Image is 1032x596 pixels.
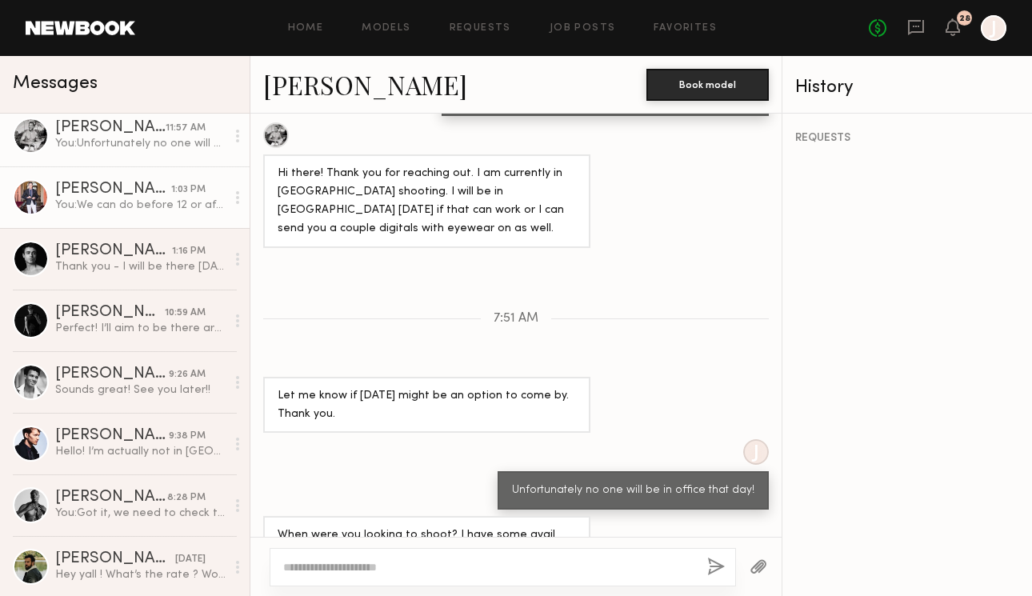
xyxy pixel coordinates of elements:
a: [PERSON_NAME] [263,67,467,102]
a: Book model [646,77,769,90]
div: [PERSON_NAME] [55,120,166,136]
a: Requests [450,23,511,34]
div: 8:28 PM [167,490,206,506]
div: Perfect! I’ll aim to be there around 12:30 [55,321,226,336]
div: [PERSON_NAME] [55,182,171,198]
div: Sounds great! See you later!! [55,382,226,398]
button: Book model [646,69,769,101]
div: Hey yall ! What’s the rate ? Would consider being in the city as I moved upstate [55,567,226,582]
div: 10:59 AM [165,306,206,321]
div: [PERSON_NAME] [55,551,175,567]
div: When were you looking to shoot? I have some avail next week as well. [278,526,576,563]
a: Home [288,23,324,34]
div: 1:16 PM [172,244,206,259]
div: REQUESTS [795,133,1019,144]
a: Job Posts [550,23,616,34]
div: [PERSON_NAME] [55,305,165,321]
div: You: Got it, we need to check the fit of the glasses before shooting so maybe we can have you com... [55,506,226,521]
div: 28 [959,14,970,23]
div: Thank you - I will be there [DATE] at 1pm. Looking forward to it! [55,259,226,274]
div: History [795,78,1019,97]
div: 9:26 AM [169,367,206,382]
div: You: Unfortunately no one will be in office that day! [55,136,226,151]
div: Unfortunately no one will be in office that day! [512,482,754,500]
a: J [981,15,1006,41]
div: 1:03 PM [171,182,206,198]
div: You: We can do before 12 or after 1! [55,198,226,213]
span: 7:51 AM [494,312,538,326]
div: 9:38 PM [169,429,206,444]
div: [PERSON_NAME] [55,428,169,444]
div: Hello! I’m actually not in [GEOGRAPHIC_DATA] rn. I’m currently going back to school in [GEOGRAPHI... [55,444,226,459]
div: 11:57 AM [166,121,206,136]
div: Hi there! Thank you for reaching out. I am currently in [GEOGRAPHIC_DATA] shooting. I will be in ... [278,165,576,238]
div: Let me know if [DATE] might be an option to come by. Thank you. [278,387,576,424]
div: [PERSON_NAME] [55,366,169,382]
div: [PERSON_NAME] [55,243,172,259]
a: Favorites [654,23,717,34]
div: [DATE] [175,552,206,567]
span: Messages [13,74,98,93]
div: [PERSON_NAME] [55,490,167,506]
a: Models [362,23,410,34]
